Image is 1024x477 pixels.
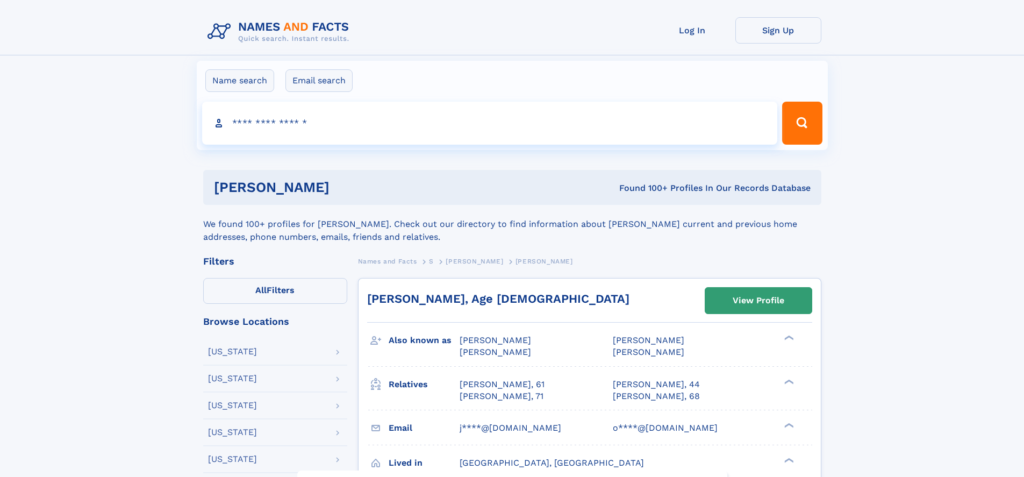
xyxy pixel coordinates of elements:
[460,335,531,345] span: [PERSON_NAME]
[208,401,257,410] div: [US_STATE]
[208,455,257,464] div: [US_STATE]
[705,288,812,314] a: View Profile
[367,292,629,305] a: [PERSON_NAME], Age [DEMOGRAPHIC_DATA]
[460,458,644,468] span: [GEOGRAPHIC_DATA], [GEOGRAPHIC_DATA]
[613,347,684,357] span: [PERSON_NAME]
[460,390,543,402] a: [PERSON_NAME], 71
[255,285,267,295] span: All
[429,254,434,268] a: S
[203,257,347,266] div: Filters
[203,205,821,244] div: We found 100+ profiles for [PERSON_NAME]. Check out our directory to find information about [PERS...
[649,17,735,44] a: Log In
[782,102,822,145] button: Search Button
[474,182,811,194] div: Found 100+ Profiles In Our Records Database
[460,347,531,357] span: [PERSON_NAME]
[460,379,545,390] a: [PERSON_NAME], 61
[205,69,274,92] label: Name search
[446,258,503,265] span: [PERSON_NAME]
[208,347,257,356] div: [US_STATE]
[208,428,257,437] div: [US_STATE]
[782,422,794,429] div: ❯
[613,335,684,345] span: [PERSON_NAME]
[358,254,417,268] a: Names and Facts
[613,379,700,390] a: [PERSON_NAME], 44
[429,258,434,265] span: S
[389,419,460,437] h3: Email
[515,258,573,265] span: [PERSON_NAME]
[208,374,257,383] div: [US_STATE]
[203,317,347,326] div: Browse Locations
[202,102,778,145] input: search input
[782,378,794,385] div: ❯
[389,375,460,394] h3: Relatives
[613,390,700,402] a: [PERSON_NAME], 68
[389,454,460,472] h3: Lived in
[285,69,353,92] label: Email search
[782,334,794,341] div: ❯
[782,457,794,464] div: ❯
[203,278,347,304] label: Filters
[735,17,821,44] a: Sign Up
[446,254,503,268] a: [PERSON_NAME]
[733,288,784,313] div: View Profile
[203,17,358,46] img: Logo Names and Facts
[214,181,475,194] h1: [PERSON_NAME]
[389,331,460,350] h3: Also known as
